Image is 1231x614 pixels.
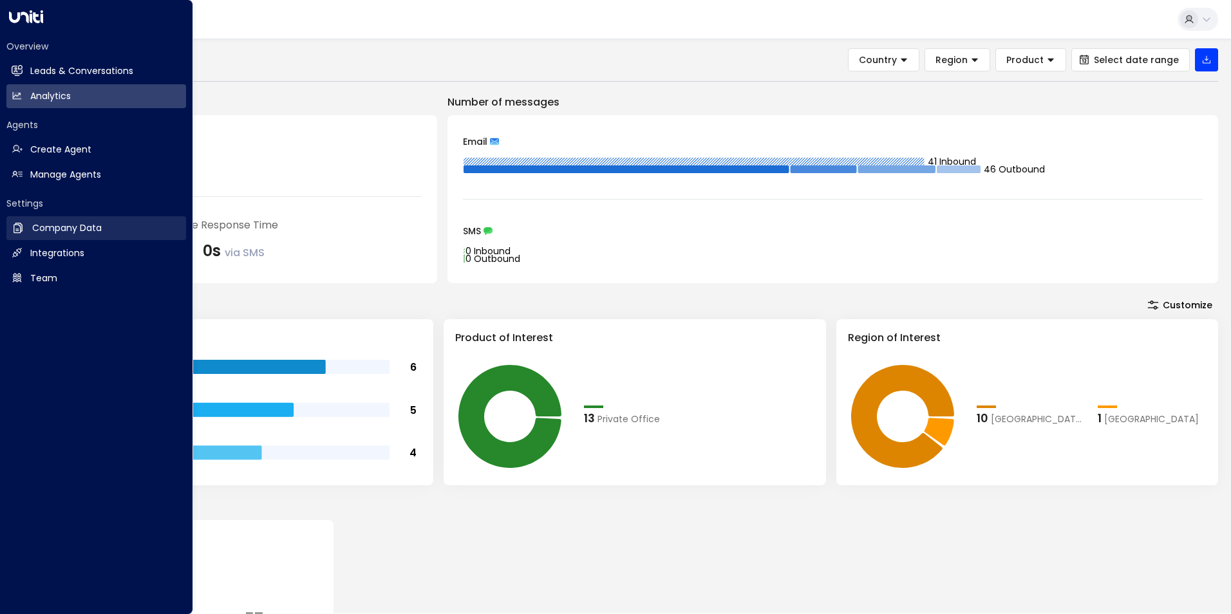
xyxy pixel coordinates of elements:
h2: Manage Agents [30,168,101,181]
p: Conversion Metrics [52,498,1218,514]
span: Country [859,54,897,66]
button: Customize [1142,296,1218,314]
span: Product [1006,54,1044,66]
span: Select date range [1094,55,1179,65]
button: Country [848,48,919,71]
p: Number of messages [447,95,1218,110]
a: Company Data [6,216,186,240]
h2: Team [30,272,57,285]
span: Region [935,54,968,66]
tspan: 6 [410,360,417,375]
h2: Analytics [30,89,71,103]
a: Create Agent [6,138,186,162]
h2: Company Data [32,221,102,235]
tspan: 0 Inbound [465,245,511,257]
p: Engagement Metrics [52,95,437,110]
div: 1 [1098,409,1102,427]
div: 13Private Office [584,409,693,427]
tspan: 4 [409,445,417,460]
h2: Agents [6,118,186,131]
button: Region [925,48,990,71]
a: Team [6,266,186,290]
tspan: 46 Outbound [984,163,1045,176]
button: Select date range [1071,48,1190,71]
div: 10London [977,409,1085,427]
span: Cambridge [1104,413,1199,426]
h2: Leads & Conversations [30,64,133,78]
span: Private Office [597,413,660,426]
h2: Create Agent [30,143,91,156]
h3: Region of Interest [848,330,1207,346]
h2: Settings [6,197,186,210]
div: 1Cambridge [1098,409,1207,427]
tspan: 5 [410,403,417,418]
h2: Overview [6,40,186,53]
div: SMS [463,227,1203,236]
button: Product [995,48,1066,71]
div: Number of Inquiries [67,131,422,146]
div: 10 [977,409,988,427]
div: 13 [584,409,595,427]
a: Integrations [6,241,186,265]
h2: Integrations [30,247,84,260]
h3: Range of Team Size [63,330,422,346]
span: via SMS [225,245,265,260]
span: Email [463,137,487,146]
tspan: 41 Inbound [927,155,975,168]
a: Manage Agents [6,163,186,187]
tspan: 0 Outbound [465,252,520,265]
div: 0s [203,239,265,263]
a: Leads & Conversations [6,59,186,83]
div: [PERSON_NAME] Average Response Time [67,218,422,233]
a: Analytics [6,84,186,108]
h3: Product of Interest [455,330,814,346]
span: London [991,413,1085,426]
